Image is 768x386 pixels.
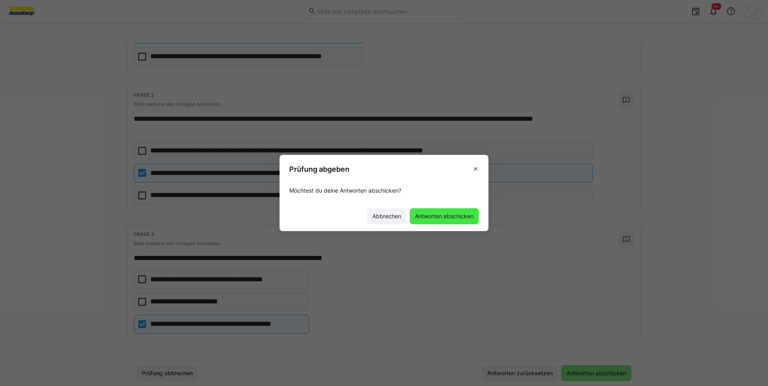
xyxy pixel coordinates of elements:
span: Antworten abschicken [414,212,475,220]
button: Antworten abschicken [410,208,479,224]
p: Möchtest du deine Antworten abschicken? [289,187,479,195]
button: Abbrechen [367,208,406,224]
span: Abbrechen [371,212,402,220]
h3: Prüfung abgeben [289,165,349,174]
